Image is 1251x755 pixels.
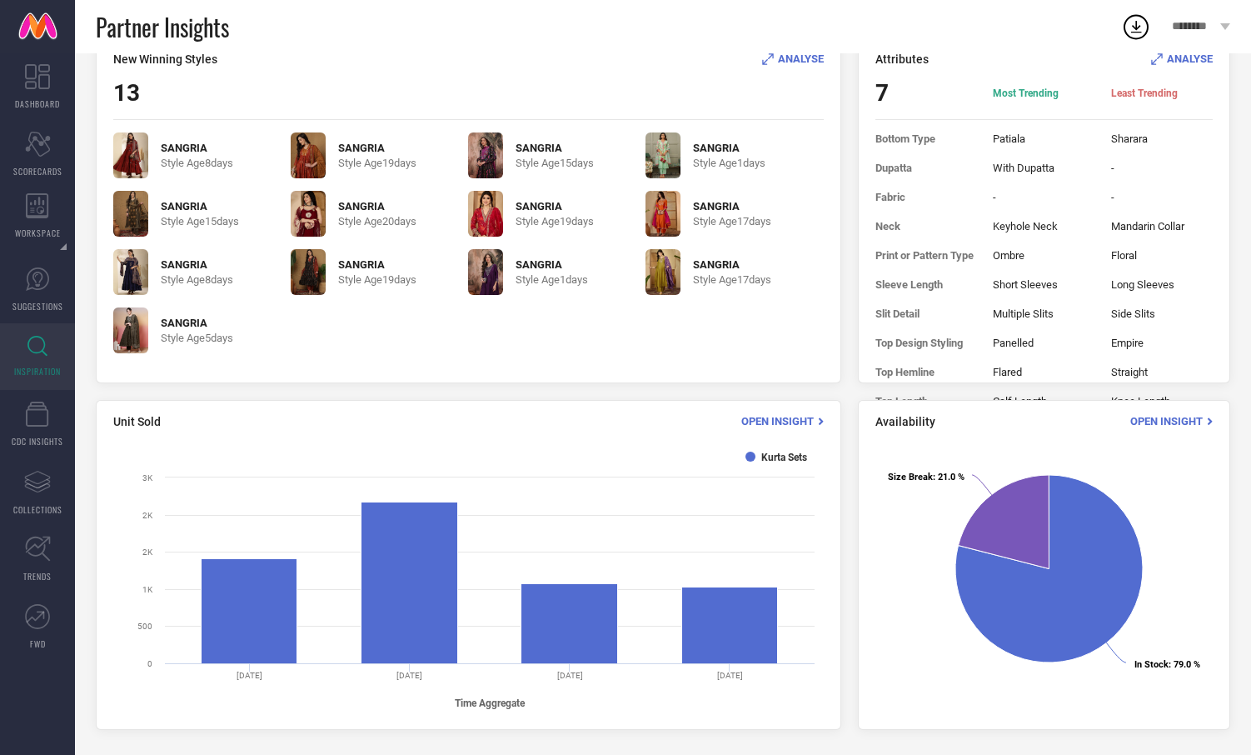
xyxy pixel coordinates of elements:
span: Style Age 20 days [338,215,416,227]
span: Sleeve Length [875,278,977,291]
img: IXOFd33u_c3a02f46ae8f45b5ad3caf203615a447.jpg [291,191,326,237]
span: Open Insight [741,415,814,427]
span: Long Sleeves [1111,278,1213,291]
span: SANGRIA [693,142,765,154]
span: COLLECTIONS [13,503,62,516]
span: Dupatta [875,162,977,174]
div: Open Insight [1130,413,1213,429]
span: SANGRIA [161,317,233,329]
tspan: Time Aggregate [455,697,526,709]
text: 3K [142,473,153,482]
span: Top Hemline [875,366,977,378]
img: 38oOyOFv_a0b1f292ddfa4964a5790fefaaa42bc0.jpg [113,307,148,353]
tspan: Size Break [888,472,933,482]
span: Fabric [875,191,977,203]
span: SANGRIA [338,142,416,154]
span: SANGRIA [161,200,239,212]
span: Open Insight [1130,415,1203,427]
span: Knee Length [1111,395,1213,407]
span: Attributes [875,52,929,66]
span: Style Age 8 days [161,157,233,169]
span: Style Age 19 days [338,157,416,169]
img: owPF90Rz_64bf5135b6804d09b3454fa6add2a2c1.jpg [645,132,680,178]
img: Jdl9lG8l_926a6900750c4c5a8fe51f54ec9117ea.jpg [468,249,503,295]
span: SANGRIA [516,258,588,271]
span: Print or Pattern Type [875,249,977,262]
span: Availability [875,415,935,428]
span: ANALYSE [1167,52,1213,65]
span: Style Age 15 days [516,157,594,169]
span: INSPIRATION [14,365,61,377]
span: Floral [1111,249,1213,262]
span: Sharara [1111,132,1213,145]
span: 13 [113,79,140,107]
span: Style Age 19 days [338,273,416,286]
span: Style Age 15 days [161,215,239,227]
span: With Dupatta [993,162,1094,174]
span: Partner Insights [96,10,229,44]
span: Top Design Styling [875,337,977,349]
span: Patiala [993,132,1094,145]
text: : 21.0 % [888,472,964,482]
span: Most Trending [993,87,1094,100]
span: SANGRIA [516,200,594,212]
span: 7 [875,79,977,107]
img: mocVahZs_a48743601eac41c795a730be7ab2d607.jpg [291,249,326,295]
span: Straight [1111,366,1213,378]
span: Panelled [993,337,1094,349]
span: Mandarin Collar [1111,220,1213,232]
span: WORKSPACE [15,227,61,239]
img: 3NGM5D5a_eb003b7321174d15a9691fea0df6d8c5.jpg [645,191,680,237]
span: ANALYSE [778,52,824,65]
span: - [993,191,1094,203]
span: Unit Sold [113,415,161,428]
span: Style Age 1 days [516,273,588,286]
text: [DATE] [717,671,743,680]
span: Style Age 17 days [693,273,771,286]
span: SANGRIA [516,142,594,154]
span: SCORECARDS [13,165,62,177]
text: [DATE] [557,671,583,680]
span: SANGRIA [693,200,771,212]
text: 1K [142,585,153,594]
span: Slit Detail [875,307,977,320]
div: Analyse [762,51,824,67]
div: Open Insight [741,413,824,429]
div: Analyse [1151,51,1213,67]
img: QdqLBpBp_55f3a5568e2841c68d94d427e7b6614f.jpg [113,191,148,237]
span: Empire [1111,337,1213,349]
img: JCo5er2h_cd8e55d448bc48888daacd6623f83f38.jpg [468,191,503,237]
span: Side Slits [1111,307,1213,320]
span: Style Age 8 days [161,273,233,286]
span: Bottom Type [875,132,977,145]
text: 500 [137,622,152,631]
span: Style Age 17 days [693,215,771,227]
text: : 79.0 % [1134,659,1200,670]
span: DASHBOARD [15,97,60,110]
text: [DATE] [396,671,422,680]
text: [DATE] [237,671,262,680]
img: hp1nGFwD_db36532c18b44639b9e3642d71d487b1.jpg [113,132,148,178]
span: - [1111,162,1213,174]
span: Flared [993,366,1094,378]
img: b8sJzevp_70f802312ded4ec283289b215538c608.jpg [291,132,326,178]
img: f25fe2db-3924-40c5-8621-3a50d49349831754481010314-Sangria-Women-Kurta-Sets-9151754481009578-1.jpg [468,132,503,178]
text: 2K [142,547,153,557]
text: 2K [142,511,153,520]
span: Keyhole Neck [993,220,1094,232]
div: Open download list [1121,12,1151,42]
span: SANGRIA [161,258,233,271]
span: Least Trending [1111,87,1213,100]
span: SANGRIA [338,200,416,212]
span: SUGGESTIONS [12,300,63,312]
span: FWD [30,637,46,650]
span: SANGRIA [161,142,233,154]
span: Short Sleeves [993,278,1094,291]
span: TRENDS [23,570,52,582]
text: Kurta Sets [761,452,807,463]
span: Style Age 19 days [516,215,594,227]
span: SANGRIA [693,258,771,271]
span: SANGRIA [338,258,416,271]
img: vz07F8HE_0e294689445449a8bbae52597afd4931.jpg [645,249,680,295]
span: Style Age 1 days [693,157,765,169]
